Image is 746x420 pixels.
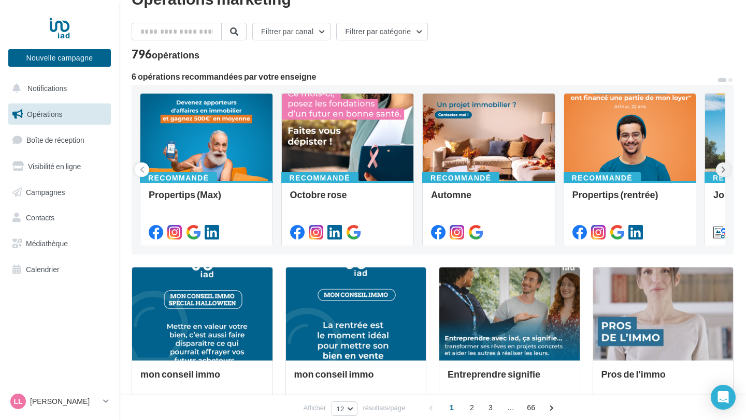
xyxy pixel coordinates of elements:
div: Automne [431,189,547,210]
div: Propertips (rentrée) [572,189,688,210]
p: [PERSON_NAME] [30,396,99,407]
a: Calendrier [6,259,113,280]
button: Filtrer par catégorie [336,23,428,40]
button: Nouvelle campagne [8,49,111,67]
span: 3 [482,399,499,416]
a: Contacts [6,207,113,229]
span: Boîte de réception [26,136,84,144]
div: Recommandé [564,172,641,184]
div: Recommandé [281,172,358,184]
div: Octobre rose [290,189,406,210]
button: Filtrer par canal [252,23,331,40]
span: Afficher [304,403,326,413]
span: Campagnes [26,187,65,196]
span: Opérations [27,110,62,118]
button: Notifications [6,78,109,99]
span: 1 [443,399,460,416]
span: Visibilité en ligne [28,162,81,171]
div: Entreprendre signifie [448,369,571,389]
button: 12 [332,401,357,416]
span: Notifications [27,84,67,93]
a: Visibilité en ligne [6,156,113,177]
div: 796 [132,49,199,60]
span: 2 [464,399,480,416]
span: ... [503,399,519,416]
span: Médiathèque [26,239,68,248]
div: mon conseil immo [140,369,264,389]
span: Contacts [26,213,54,222]
span: 66 [523,399,539,416]
div: opérations [152,50,199,59]
div: mon conseil immo [294,369,418,389]
div: Recommandé [422,172,499,184]
a: LL [PERSON_NAME] [8,392,111,411]
a: Campagnes [6,182,113,203]
a: Boîte de réception [6,129,113,151]
a: Médiathèque [6,233,113,254]
div: Recommandé [140,172,217,184]
div: 6 opérations recommandées par votre enseigne [132,72,717,81]
div: Open Intercom Messenger [711,385,736,410]
div: Propertips (Max) [149,189,264,210]
a: Opérations [6,103,113,125]
div: Pros de l'immo [601,369,725,389]
span: résultats/page [363,403,406,413]
span: 12 [336,404,344,413]
span: Calendrier [26,265,60,274]
span: LL [13,396,22,407]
